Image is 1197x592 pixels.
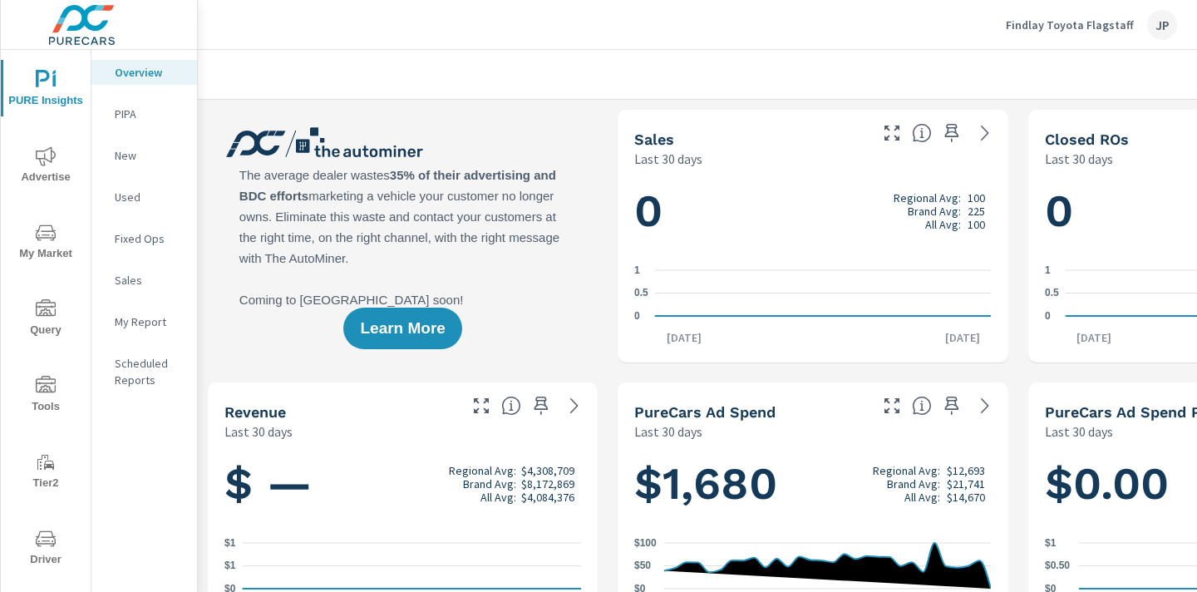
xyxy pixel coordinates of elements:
p: $4,308,709 [521,464,574,477]
p: All Avg: [925,218,961,231]
h5: Revenue [224,403,286,421]
p: $21,741 [947,477,985,491]
text: $1 [224,537,236,549]
div: Fixed Ops [91,226,197,251]
p: Regional Avg: [449,464,516,477]
p: $8,172,869 [521,477,574,491]
span: Total cost of media for all PureCars channels for the selected dealership group over the selected... [912,396,932,416]
p: Last 30 days [634,422,702,442]
p: Last 30 days [1045,149,1113,169]
span: Save this to your personalized report [938,120,965,146]
span: PURE Insights [6,70,86,111]
h1: $ — [224,456,581,512]
p: Last 30 days [224,422,293,442]
p: 100 [968,191,985,205]
button: Make Fullscreen [879,120,905,146]
p: PIPA [115,106,184,122]
p: Findlay Toyota Flagstaff [1006,17,1134,32]
p: Brand Avg: [908,205,961,218]
a: See more details in report [561,392,588,419]
div: JP [1147,10,1177,40]
text: 0 [1045,310,1051,322]
p: [DATE] [1065,329,1123,346]
a: See more details in report [972,392,998,419]
p: $4,084,376 [521,491,574,504]
text: 0.5 [1045,288,1059,299]
p: New [115,147,184,164]
p: Fixed Ops [115,230,184,247]
text: 0.5 [634,288,648,299]
text: $1 [1045,537,1057,549]
div: My Report [91,309,197,334]
p: $12,693 [947,464,985,477]
p: 100 [968,218,985,231]
span: Query [6,299,86,340]
span: Number of vehicles sold by the dealership over the selected date range. [Source: This data is sou... [912,123,932,143]
p: 225 [968,205,985,218]
p: Brand Avg: [887,477,940,491]
div: Sales [91,268,197,293]
text: $50 [634,560,651,572]
span: Save this to your personalized report [938,392,965,419]
text: 0 [634,310,640,322]
span: Tier2 [6,452,86,493]
div: Used [91,185,197,210]
span: Tools [6,376,86,417]
div: PIPA [91,101,197,126]
text: $100 [634,537,657,549]
p: Sales [115,272,184,289]
span: Learn More [360,321,445,336]
p: Overview [115,64,184,81]
div: New [91,143,197,168]
span: My Market [6,223,86,264]
p: Regional Avg: [873,464,940,477]
button: Make Fullscreen [468,392,495,419]
span: Save this to your personalized report [528,392,554,419]
p: Last 30 days [634,149,702,169]
span: Total sales revenue over the selected date range. [Source: This data is sourced from the dealer’s... [501,396,521,416]
h5: PureCars Ad Spend [634,403,776,421]
div: Scheduled Reports [91,351,197,392]
p: All Avg: [904,491,940,504]
p: $14,670 [947,491,985,504]
text: 1 [634,264,640,276]
p: Regional Avg: [894,191,961,205]
p: My Report [115,313,184,330]
text: $1 [224,560,236,572]
text: 1 [1045,264,1051,276]
a: See more details in report [972,120,998,146]
span: Driver [6,529,86,570]
div: Overview [91,60,197,85]
h1: $1,680 [634,456,991,512]
button: Make Fullscreen [879,392,905,419]
h1: 0 [634,183,991,239]
span: Advertise [6,146,86,187]
h5: Sales [634,131,674,148]
button: Learn More [343,308,461,349]
text: $0.50 [1045,560,1070,572]
p: Brand Avg: [463,477,516,491]
p: Last 30 days [1045,422,1113,442]
p: All Avg: [480,491,516,504]
p: Used [115,189,184,205]
p: [DATE] [655,329,713,346]
h5: Closed ROs [1045,131,1129,148]
p: Scheduled Reports [115,355,184,388]
p: [DATE] [933,329,992,346]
